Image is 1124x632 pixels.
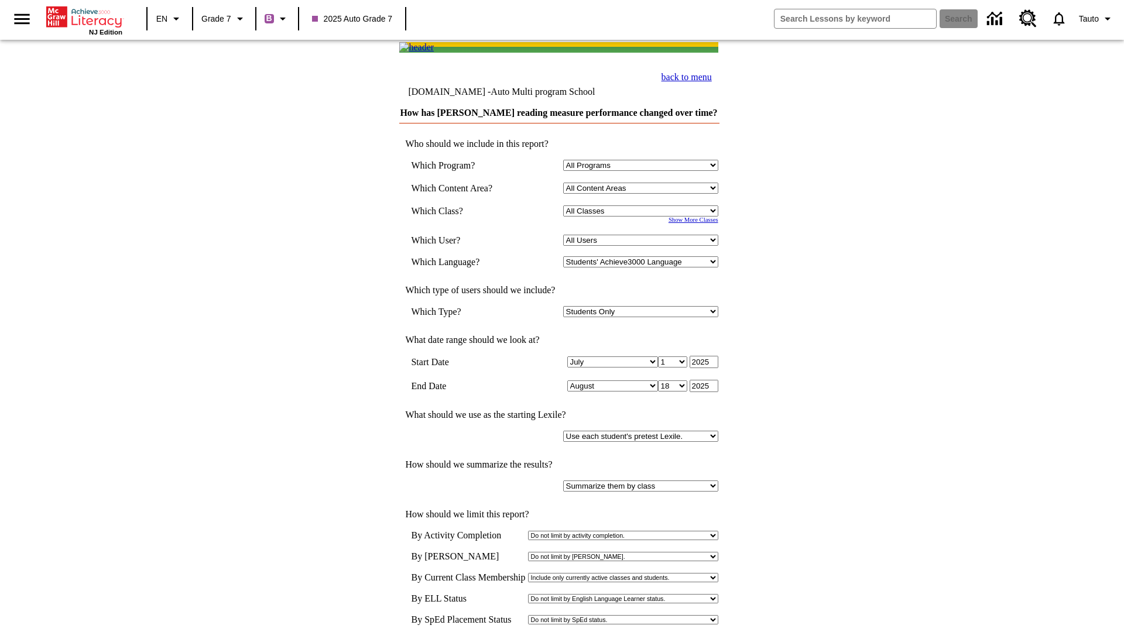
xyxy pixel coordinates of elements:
button: Profile/Settings [1074,8,1119,29]
img: header [399,42,434,53]
span: NJ Edition [89,29,122,36]
button: Boost Class color is purple. Change class color [260,8,294,29]
span: B [266,11,272,26]
td: What date range should we look at? [399,335,718,345]
td: By SpEd Placement Status [411,614,525,625]
span: Grade 7 [201,13,231,25]
nobr: Auto Multi program School [491,87,595,97]
td: [DOMAIN_NAME] - [408,87,595,97]
a: How has [PERSON_NAME] reading measure performance changed over time? [400,108,717,118]
nobr: Which Content Area? [411,183,492,193]
td: Which Type? [411,306,514,317]
td: How should we limit this report? [399,509,718,520]
td: Start Date [411,356,514,368]
td: By Current Class Membership [411,572,525,583]
button: Grade: Grade 7, Select a grade [197,8,252,29]
td: Who should we include in this report? [399,139,718,149]
td: Which Language? [411,256,514,267]
a: back to menu [662,72,712,82]
td: Which Program? [411,160,514,171]
span: EN [156,13,167,25]
td: How should we summarize the results? [399,459,718,470]
td: By [PERSON_NAME] [411,551,525,562]
td: What should we use as the starting Lexile? [399,410,718,420]
div: Home [46,4,122,36]
a: Notifications [1044,4,1074,34]
td: Which type of users should we include? [399,285,718,296]
span: 2025 Auto Grade 7 [312,13,393,25]
td: By ELL Status [411,593,525,604]
a: Data Center [980,3,1012,35]
button: Open side menu [5,2,39,36]
td: End Date [411,380,514,392]
a: Resource Center, Will open in new tab [1012,3,1044,35]
input: search field [775,9,936,28]
td: By Activity Completion [411,530,525,541]
a: Show More Classes [669,217,718,223]
td: Which User? [411,235,514,246]
span: Tauto [1079,13,1099,25]
td: Which Class? [411,205,514,217]
button: Language: EN, Select a language [151,8,189,29]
